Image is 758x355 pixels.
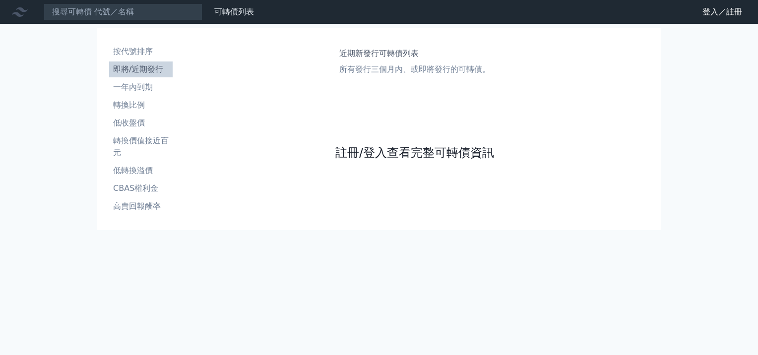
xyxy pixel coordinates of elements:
[214,7,254,16] a: 可轉債列表
[109,182,173,194] li: CBAS權利金
[109,165,173,177] li: 低轉換溢價
[109,135,173,159] li: 轉換價值接近百元
[335,145,494,161] a: 註冊/登入查看完整可轉債資訊
[339,63,490,75] p: 所有發行三個月內、或即將發行的可轉債。
[339,48,490,59] h1: 近期新發行可轉債列表
[109,200,173,212] li: 高賣回報酬率
[109,61,173,77] a: 即將/近期發行
[109,81,173,93] li: 一年內到期
[109,63,173,75] li: 即將/近期發行
[109,198,173,214] a: 高賣回報酬率
[109,163,173,178] a: 低轉換溢價
[109,133,173,161] a: 轉換價值接近百元
[109,46,173,58] li: 按代號排序
[109,79,173,95] a: 一年內到期
[695,4,750,20] a: 登入／註冊
[109,117,173,129] li: 低收盤價
[109,97,173,113] a: 轉換比例
[109,44,173,59] a: 按代號排序
[109,180,173,196] a: CBAS權利金
[109,115,173,131] a: 低收盤價
[109,99,173,111] li: 轉換比例
[44,3,202,20] input: 搜尋可轉債 代號／名稱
